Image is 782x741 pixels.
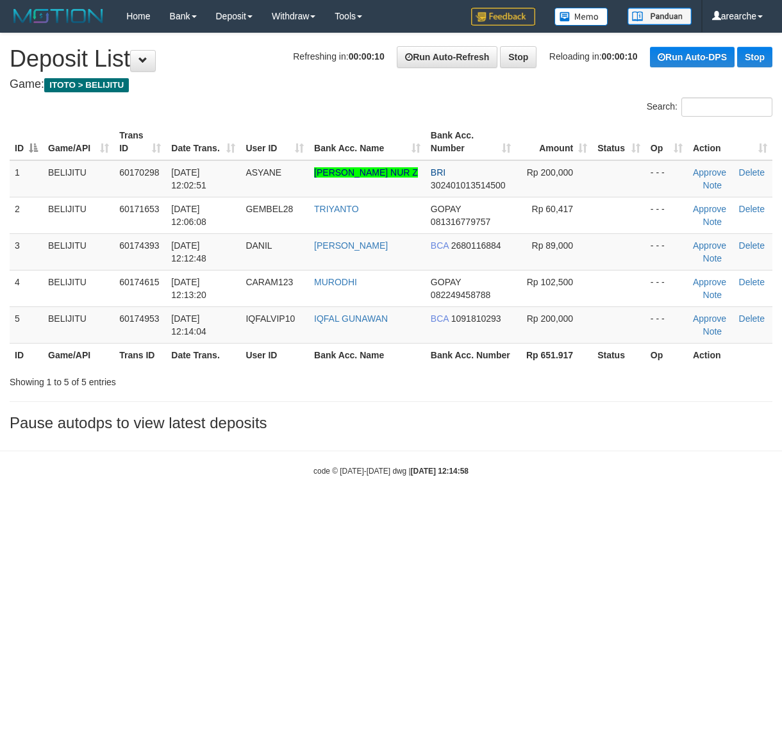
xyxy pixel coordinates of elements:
[314,167,418,178] a: [PERSON_NAME] NUR Z
[43,197,114,233] td: BELIJITU
[245,167,281,178] span: ASYANE
[309,124,426,160] th: Bank Acc. Name: activate to sort column ascending
[739,167,765,178] a: Delete
[426,343,516,367] th: Bank Acc. Number
[431,204,461,214] span: GOPAY
[703,326,722,337] a: Note
[703,290,722,300] a: Note
[739,240,765,251] a: Delete
[411,467,469,476] strong: [DATE] 12:14:58
[532,204,574,214] span: Rp 60,417
[293,51,384,62] span: Refreshing in:
[10,233,43,270] td: 3
[240,124,309,160] th: User ID: activate to sort column ascending
[10,197,43,233] td: 2
[349,51,385,62] strong: 00:00:10
[628,8,692,25] img: panduan.png
[119,313,159,324] span: 60174953
[645,124,688,160] th: Op: activate to sort column ascending
[703,253,722,263] a: Note
[688,343,772,367] th: Action
[10,306,43,343] td: 5
[431,290,490,300] span: Copy 082249458788 to clipboard
[313,467,469,476] small: code © [DATE]-[DATE] dwg |
[592,124,645,160] th: Status: activate to sort column ascending
[43,160,114,197] td: BELIJITU
[549,51,638,62] span: Reloading in:
[645,343,688,367] th: Op
[602,51,638,62] strong: 00:00:10
[171,167,206,190] span: [DATE] 12:02:51
[527,167,573,178] span: Rp 200,000
[645,270,688,306] td: - - -
[527,313,573,324] span: Rp 200,000
[43,306,114,343] td: BELIJITU
[10,270,43,306] td: 4
[693,204,726,214] a: Approve
[647,97,772,117] label: Search:
[650,47,735,67] a: Run Auto-DPS
[431,240,449,251] span: BCA
[426,124,516,160] th: Bank Acc. Number: activate to sort column ascending
[645,306,688,343] td: - - -
[119,277,159,287] span: 60174615
[166,343,240,367] th: Date Trans.
[737,47,772,67] a: Stop
[171,204,206,227] span: [DATE] 12:06:08
[10,46,772,72] h1: Deposit List
[10,6,107,26] img: MOTION_logo.png
[43,124,114,160] th: Game/API: activate to sort column ascending
[703,217,722,227] a: Note
[10,160,43,197] td: 1
[119,240,159,251] span: 60174393
[245,277,293,287] span: CARAM123
[314,240,388,251] a: [PERSON_NAME]
[431,217,490,227] span: Copy 081316779757 to clipboard
[516,124,592,160] th: Amount: activate to sort column ascending
[166,124,240,160] th: Date Trans.: activate to sort column ascending
[681,97,772,117] input: Search:
[500,46,537,68] a: Stop
[645,197,688,233] td: - - -
[171,240,206,263] span: [DATE] 12:12:48
[703,180,722,190] a: Note
[314,204,359,214] a: TRIYANTO
[693,277,726,287] a: Approve
[693,240,726,251] a: Approve
[114,343,166,367] th: Trans ID
[739,204,765,214] a: Delete
[693,167,726,178] a: Approve
[471,8,535,26] img: Feedback.jpg
[397,46,497,68] a: Run Auto-Refresh
[431,277,461,287] span: GOPAY
[516,343,592,367] th: Rp 651.917
[314,277,357,287] a: MURODHI
[739,277,765,287] a: Delete
[739,313,765,324] a: Delete
[532,240,574,251] span: Rp 89,000
[240,343,309,367] th: User ID
[10,343,43,367] th: ID
[10,124,43,160] th: ID: activate to sort column descending
[171,313,206,337] span: [DATE] 12:14:04
[688,124,772,160] th: Action: activate to sort column ascending
[451,313,501,324] span: Copy 1091810293 to clipboard
[431,167,445,178] span: BRI
[693,313,726,324] a: Approve
[451,240,501,251] span: Copy 2680116884 to clipboard
[43,343,114,367] th: Game/API
[645,233,688,270] td: - - -
[10,415,772,431] h3: Pause autodps to view latest deposits
[554,8,608,26] img: Button%20Memo.svg
[245,313,295,324] span: IQFALVIP10
[43,270,114,306] td: BELIJITU
[119,204,159,214] span: 60171653
[431,313,449,324] span: BCA
[43,233,114,270] td: BELIJITU
[10,370,316,388] div: Showing 1 to 5 of 5 entries
[431,180,506,190] span: Copy 302401013514500 to clipboard
[309,343,426,367] th: Bank Acc. Name
[592,343,645,367] th: Status
[119,167,159,178] span: 60170298
[245,204,293,214] span: GEMBEL28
